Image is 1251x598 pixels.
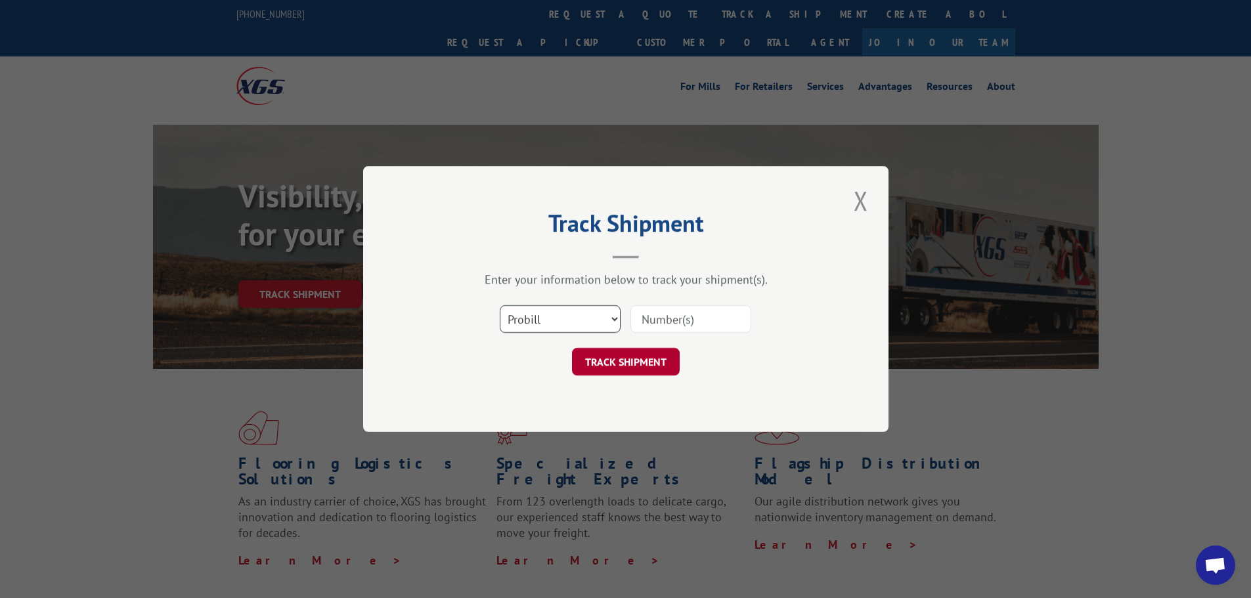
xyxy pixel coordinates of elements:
input: Number(s) [630,305,751,333]
div: Enter your information below to track your shipment(s). [429,272,823,287]
button: TRACK SHIPMENT [572,348,680,375]
a: Open chat [1196,545,1235,585]
button: Close modal [850,182,872,219]
h2: Track Shipment [429,214,823,239]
